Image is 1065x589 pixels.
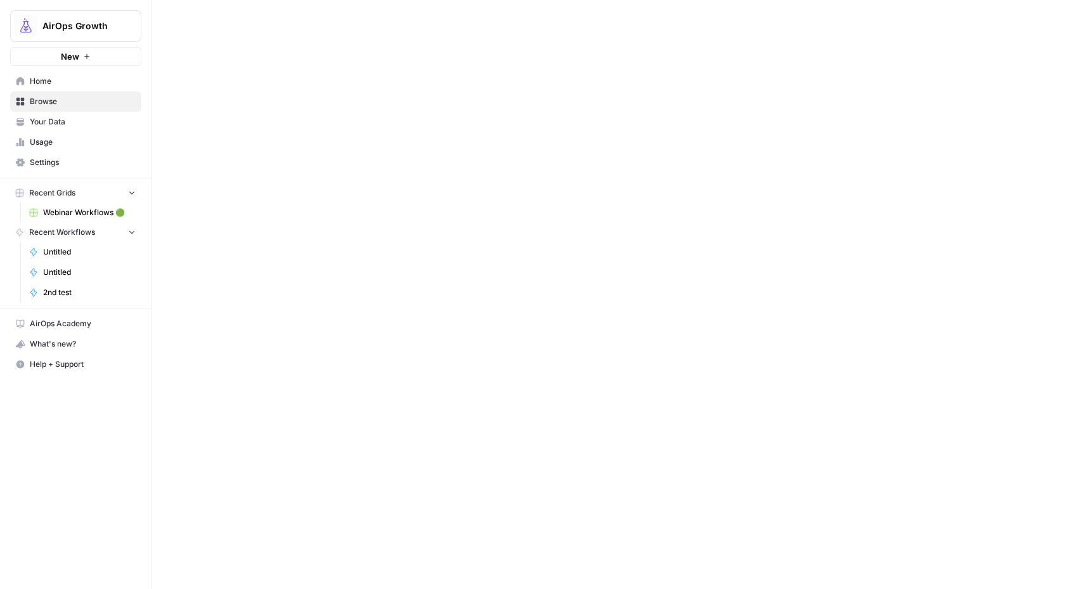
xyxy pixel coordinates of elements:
[30,157,136,168] span: Settings
[10,223,141,242] button: Recent Workflows
[30,96,136,107] span: Browse
[10,10,141,42] button: Workspace: AirOps Growth
[42,20,119,32] span: AirOps Growth
[30,318,136,329] span: AirOps Academy
[30,136,136,148] span: Usage
[15,15,37,37] img: AirOps Growth Logo
[10,354,141,374] button: Help + Support
[23,242,141,262] a: Untitled
[43,267,136,278] span: Untitled
[10,183,141,202] button: Recent Grids
[10,132,141,152] a: Usage
[23,262,141,282] a: Untitled
[30,116,136,128] span: Your Data
[10,334,141,354] button: What's new?
[29,187,75,199] span: Recent Grids
[43,287,136,298] span: 2nd test
[61,50,79,63] span: New
[10,314,141,334] a: AirOps Academy
[11,334,141,354] div: What's new?
[23,282,141,303] a: 2nd test
[29,227,95,238] span: Recent Workflows
[30,76,136,87] span: Home
[43,246,136,258] span: Untitled
[43,207,136,218] span: Webinar Workflows 🟢
[10,91,141,112] a: Browse
[10,152,141,173] a: Settings
[23,202,141,223] a: Webinar Workflows 🟢
[10,47,141,66] button: New
[10,112,141,132] a: Your Data
[30,359,136,370] span: Help + Support
[10,71,141,91] a: Home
